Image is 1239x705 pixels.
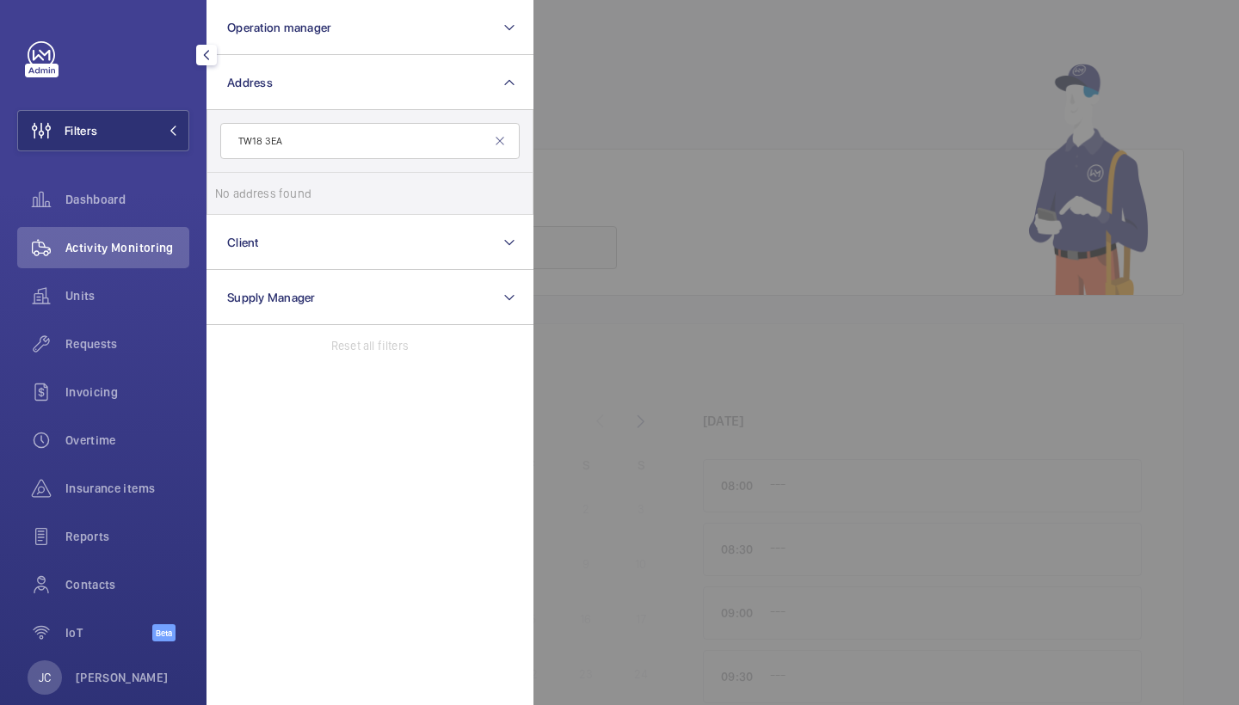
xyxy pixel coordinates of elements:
[76,669,169,686] p: [PERSON_NAME]
[17,110,189,151] button: Filters
[65,122,97,139] span: Filters
[65,528,189,545] span: Reports
[65,287,189,304] span: Units
[65,576,189,593] span: Contacts
[65,432,189,449] span: Overtime
[65,383,189,401] span: Invoicing
[65,191,189,208] span: Dashboard
[65,335,189,352] span: Requests
[65,239,189,256] span: Activity Monitoring
[152,624,176,641] span: Beta
[39,669,51,686] p: JC
[65,480,189,497] span: Insurance items
[65,624,152,641] span: IoT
